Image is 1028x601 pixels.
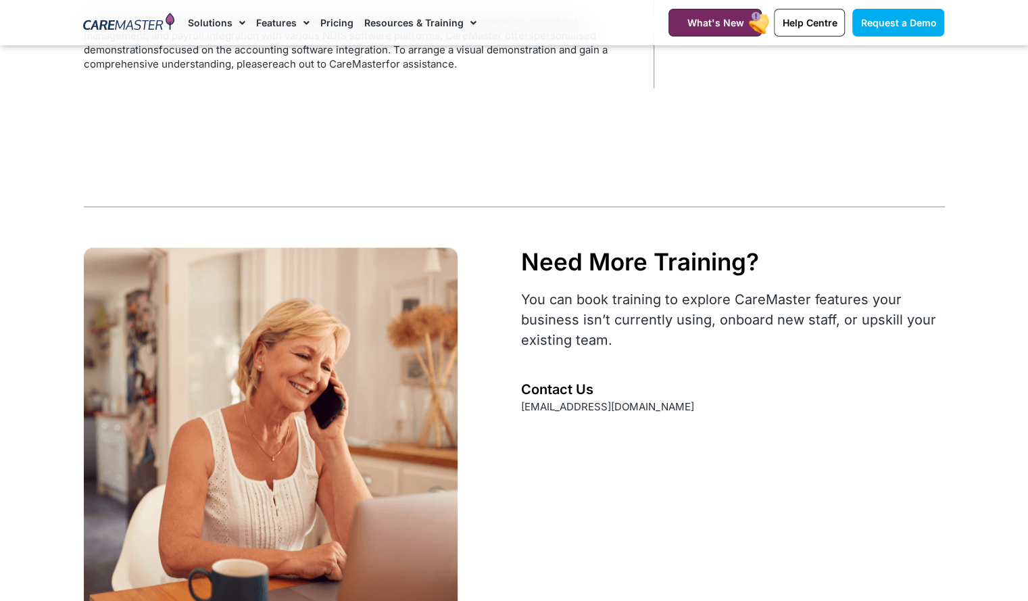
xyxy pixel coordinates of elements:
[83,13,174,33] img: CareMaster Logo
[521,400,694,413] a: [EMAIL_ADDRESS][DOMAIN_NAME]
[268,57,386,70] a: reach out to CareMaster
[860,17,936,28] span: Request a Demo
[774,9,845,37] a: Help Centre
[521,380,810,400] div: Contact Us
[521,247,944,276] div: Need More Training?
[521,289,944,350] p: You can book training to explore CareMaster features your business isn’t currently using, onboard...
[782,17,837,28] span: Help Centre
[668,9,762,37] a: What's New
[852,9,944,37] a: Request a Demo
[687,17,743,28] span: What's New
